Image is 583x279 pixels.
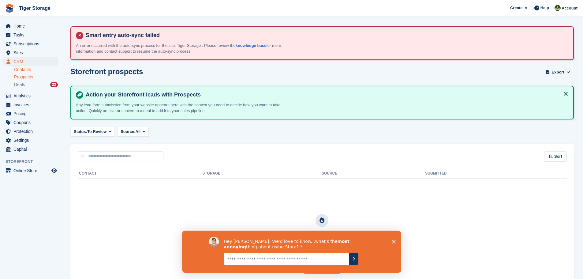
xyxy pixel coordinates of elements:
[322,169,425,179] th: Source
[3,48,58,57] a: menu
[14,74,33,80] span: Prospects
[14,67,58,73] a: Contacts
[544,67,571,77] button: Export
[5,4,14,13] img: stora-icon-8386f47178a22dfd0bd8f6a31ec36ba5ce8667c1dd55bd0f319d3a0aa187defe.svg
[3,166,58,175] a: menu
[13,118,50,127] span: Coupons
[425,169,566,179] th: Submitted
[13,31,50,39] span: Tasks
[78,169,202,179] th: Contact
[136,129,141,135] span: All
[3,100,58,109] a: menu
[13,166,50,175] span: Online Store
[554,153,562,160] span: Sort
[3,22,58,30] a: menu
[76,43,290,55] p: An error occurred with the auto-sync process for the site: Tiger Storage . Please review the for ...
[3,145,58,153] a: menu
[14,74,58,80] a: Prospects
[3,127,58,136] a: menu
[236,43,266,48] a: knowledge base
[87,129,107,135] span: To Review
[50,167,58,174] a: Preview store
[14,81,58,88] a: Deals 23
[13,127,50,136] span: Protection
[3,31,58,39] a: menu
[182,231,401,273] iframe: Survey by David from Stora
[13,145,50,153] span: Capital
[121,129,135,135] span: Source:
[70,67,143,76] h1: Storefront prospects
[83,32,568,39] h4: Smart entry auto-sync failed
[13,48,50,57] span: Sites
[6,159,61,165] span: Storefront
[117,127,149,137] button: Source: All
[3,92,58,100] a: menu
[3,118,58,127] a: menu
[3,57,58,66] a: menu
[202,169,322,179] th: Storage
[555,5,561,11] img: Matthew Ellwood
[13,57,50,66] span: CRM
[14,82,25,88] span: Deals
[83,91,568,98] h4: Action your Storefront leads with Prospects
[13,22,50,30] span: Home
[13,92,50,100] span: Analytics
[17,3,53,13] a: Tiger Storage
[50,82,58,87] div: 23
[562,5,577,11] span: Account
[74,129,87,135] span: Status:
[3,109,58,118] a: menu
[76,102,290,114] p: Any lead form submission from your website appears here with the context you need to decide how y...
[540,5,549,11] span: Help
[510,5,522,11] span: Create
[13,40,50,48] span: Subscriptions
[70,127,115,137] button: Status: To Review
[13,109,50,118] span: Pricing
[552,69,564,75] span: Export
[3,136,58,145] a: menu
[13,136,50,145] span: Settings
[3,40,58,48] a: menu
[13,100,50,109] span: Invoices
